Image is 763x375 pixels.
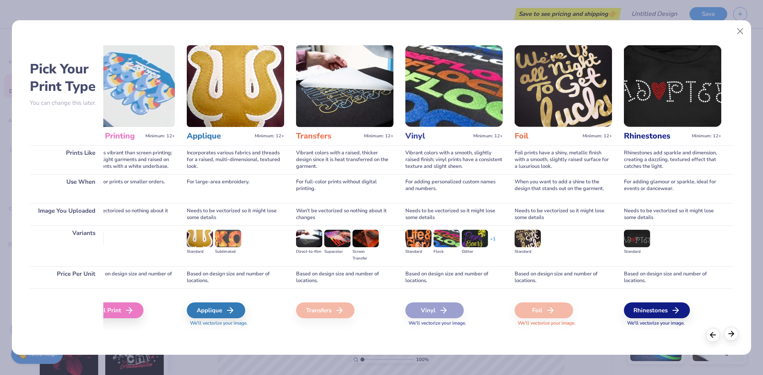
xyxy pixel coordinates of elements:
div: Standard [624,248,650,255]
div: Based on design size and number of locations. [296,266,393,288]
span: Minimum: 12+ [583,133,612,139]
div: For full-color prints or smaller orders. [77,174,175,203]
span: We'll vectorize your image. [624,320,721,327]
img: Standard [405,230,432,247]
span: Minimum: 12+ [364,133,393,139]
img: Digital Printing [77,45,175,127]
div: Foil prints have a shiny, metallic finish with a smooth, slightly raised surface for a luxurious ... [515,145,612,174]
div: Incorporates various fabrics and threads for a raised, multi-dimensional, textured look. [187,145,284,174]
div: Vinyl [405,302,464,318]
div: Needs to be vectorized so it might lose some details [405,203,503,225]
div: + 1 [490,236,496,249]
div: Cost based on design size and number of locations. [77,266,175,288]
div: Standard [515,248,541,255]
div: When you want to add a shine to the design that stands out on the garment. [515,174,612,203]
div: Flock [434,248,460,255]
h3: Transfers [296,131,361,141]
img: Glitter [462,230,488,247]
img: Sublimated [215,230,241,247]
span: We'll vectorize your image. [187,320,284,327]
div: Inks are less vibrant than screen printing; smooth on light garments and raised on dark garments ... [77,145,175,174]
h3: Vinyl [405,131,470,141]
div: Based on design size and number of locations. [405,266,503,288]
div: Prints Like [30,145,103,174]
div: Glitter [462,248,488,255]
div: Based on design size and number of locations. [515,266,612,288]
div: Rhinestones add sparkle and dimension, creating a dazzling, textured effect that catches the light. [624,145,721,174]
span: We'll vectorize your image. [405,320,503,327]
img: Standard [187,230,213,247]
div: Won't be vectorized so nothing about it changes [296,203,393,225]
img: Vinyl [405,45,503,127]
div: For large-area embroidery. [187,174,284,203]
h3: Digital Printing [77,131,142,141]
div: Price Per Unit [30,266,103,288]
span: Minimum: 12+ [145,133,175,139]
img: Supacolor [324,230,351,247]
span: We'll vectorize your image. [515,320,612,327]
p: You can change this later. [30,100,103,106]
div: Screen Transfer [352,248,379,262]
img: Applique [187,45,284,127]
img: Standard [624,230,650,247]
img: Direct-to-film [296,230,322,247]
div: Direct-to-film [296,248,322,255]
div: Supacolor [324,248,351,255]
div: Digital Print [77,302,143,318]
div: Based on design size and number of locations. [187,266,284,288]
h3: Rhinestones [624,131,689,141]
img: Flock [434,230,460,247]
div: Vibrant colors with a smooth, slightly raised finish; vinyl prints have a consistent texture and ... [405,145,503,174]
img: Foil [515,45,612,127]
div: Vibrant colors with a raised, thicker design since it is heat transferred on the garment. [296,145,393,174]
div: Use When [30,174,103,203]
div: Needs to be vectorized so it might lose some details [515,203,612,225]
div: Based on design size and number of locations. [624,266,721,288]
h3: Foil [515,131,579,141]
div: Standard [405,248,432,255]
div: For full-color prints without digital printing. [296,174,393,203]
div: Foil [515,302,573,318]
img: Screen Transfer [352,230,379,247]
img: Transfers [296,45,393,127]
div: Standard [187,248,213,255]
span: Minimum: 12+ [473,133,503,139]
span: Minimum: 12+ [692,133,721,139]
div: Image You Uploaded [30,203,103,225]
h2: Pick Your Print Type [30,60,103,95]
div: Rhinestones [624,302,690,318]
div: For adding personalized custom names and numbers. [405,174,503,203]
div: Sublimated [215,248,241,255]
div: For adding glamour or sparkle, ideal for events or dancewear. [624,174,721,203]
div: Transfers [296,302,354,318]
span: Minimum: 12+ [255,133,284,139]
div: Variants [30,225,103,266]
img: Rhinestones [624,45,721,127]
img: Standard [515,230,541,247]
div: Needs to be vectorized so it might lose some details [187,203,284,225]
h3: Applique [187,131,252,141]
button: Close [733,24,748,39]
div: Won't be vectorized so nothing about it changes [77,203,175,225]
div: Applique [187,302,245,318]
div: Needs to be vectorized so it might lose some details [624,203,721,225]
